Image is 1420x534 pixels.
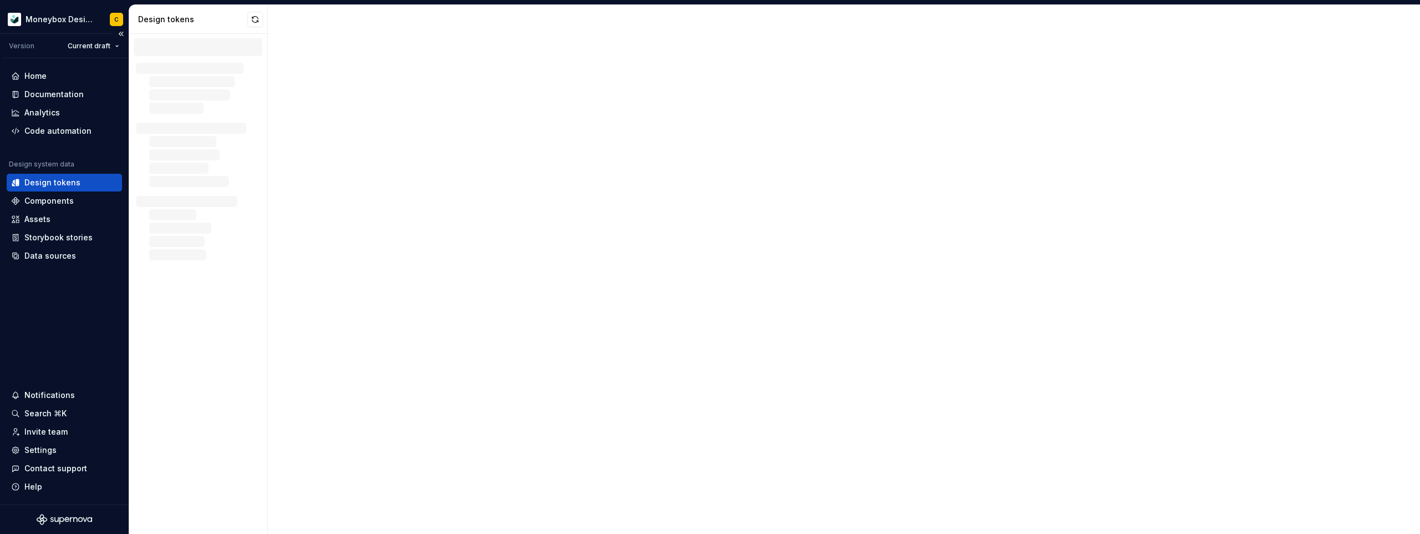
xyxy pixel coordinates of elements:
[7,174,122,192] a: Design tokens
[24,445,57,456] div: Settings
[24,177,80,188] div: Design tokens
[68,42,110,51] span: Current draft
[7,104,122,122] a: Analytics
[24,214,50,225] div: Assets
[24,481,42,492] div: Help
[24,89,84,100] div: Documentation
[37,514,92,525] svg: Supernova Logo
[7,192,122,210] a: Components
[9,42,34,51] div: Version
[24,408,67,419] div: Search ⌘K
[7,423,122,441] a: Invite team
[24,390,75,401] div: Notifications
[24,426,68,437] div: Invite team
[7,67,122,85] a: Home
[24,107,60,118] div: Analytics
[8,13,21,26] img: 9de6ca4a-8ec4-4eed-b9a2-3d312393a40a.png
[7,210,122,228] a: Assets
[7,405,122,422] button: Search ⌘K
[24,195,74,206] div: Components
[24,250,76,261] div: Data sources
[7,441,122,459] a: Settings
[7,122,122,140] a: Code automation
[9,160,74,169] div: Design system data
[26,14,97,25] div: Moneybox Design System
[7,478,122,496] button: Help
[7,386,122,404] button: Notifications
[2,7,126,31] button: Moneybox Design SystemC
[114,15,119,24] div: C
[7,460,122,477] button: Contact support
[7,85,122,103] a: Documentation
[63,38,124,54] button: Current draft
[24,463,87,474] div: Contact support
[7,229,122,246] a: Storybook stories
[24,232,93,243] div: Storybook stories
[24,70,47,82] div: Home
[138,14,247,25] div: Design tokens
[113,26,129,42] button: Collapse sidebar
[7,247,122,265] a: Data sources
[24,125,92,137] div: Code automation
